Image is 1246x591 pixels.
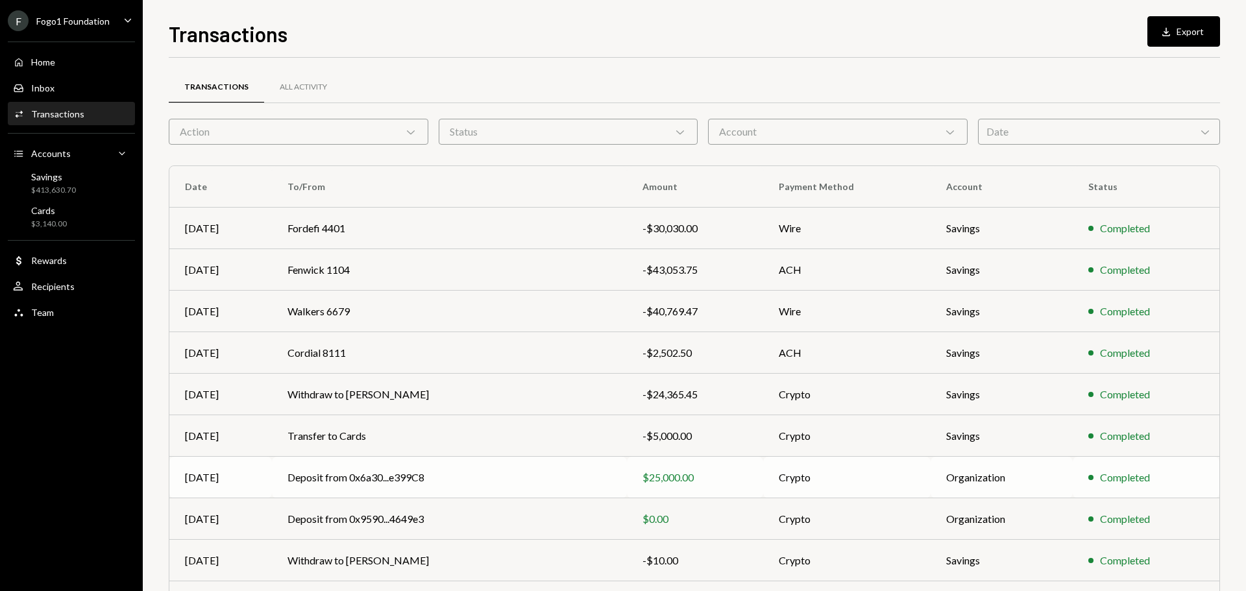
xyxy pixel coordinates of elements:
td: Crypto [763,374,931,415]
td: Withdraw to [PERSON_NAME] [272,540,627,581]
td: Savings [931,540,1073,581]
div: Transactions [184,82,249,93]
td: Crypto [763,457,931,498]
td: Fenwick 1104 [272,249,627,291]
div: Completed [1100,262,1150,278]
div: Completed [1100,553,1150,568]
h1: Transactions [169,21,287,47]
a: Rewards [8,248,135,272]
div: Completed [1100,470,1150,485]
td: Crypto [763,540,931,581]
div: $25,000.00 [642,470,748,485]
div: -$5,000.00 [642,428,748,444]
td: Deposit from 0x6a30...e399C8 [272,457,627,498]
td: Savings [931,249,1073,291]
div: All Activity [280,82,327,93]
button: Export [1147,16,1220,47]
th: To/From [272,166,627,208]
th: Payment Method [763,166,931,208]
div: F [8,10,29,31]
div: Completed [1100,428,1150,444]
div: [DATE] [185,553,256,568]
div: Date [978,119,1220,145]
td: Wire [763,208,931,249]
div: Rewards [31,255,67,266]
div: [DATE] [185,428,256,444]
div: Recipients [31,281,75,292]
a: Cards$3,140.00 [8,201,135,232]
td: Savings [931,415,1073,457]
td: Transfer to Cards [272,415,627,457]
div: -$2,502.50 [642,345,748,361]
td: Savings [931,332,1073,374]
div: Status [439,119,698,145]
div: [DATE] [185,221,256,236]
td: ACH [763,249,931,291]
div: Account [708,119,968,145]
td: Cordial 8111 [272,332,627,374]
div: [DATE] [185,262,256,278]
th: Date [169,166,272,208]
div: Completed [1100,387,1150,402]
a: Accounts [8,141,135,165]
div: Savings [31,171,76,182]
div: [DATE] [185,511,256,527]
td: Walkers 6679 [272,291,627,332]
div: Inbox [31,82,55,93]
a: Transactions [169,71,264,104]
div: Team [31,307,54,318]
div: Accounts [31,148,71,159]
td: ACH [763,332,931,374]
div: Fogo1 Foundation [36,16,110,27]
td: Crypto [763,498,931,540]
div: Action [169,119,428,145]
td: Crypto [763,415,931,457]
a: Team [8,300,135,324]
td: Savings [931,291,1073,332]
a: All Activity [264,71,343,104]
a: Inbox [8,76,135,99]
div: $0.00 [642,511,748,527]
th: Status [1073,166,1219,208]
td: Withdraw to [PERSON_NAME] [272,374,627,415]
td: Fordefi 4401 [272,208,627,249]
div: Completed [1100,511,1150,527]
a: Transactions [8,102,135,125]
td: Organization [931,457,1073,498]
div: Completed [1100,221,1150,236]
div: [DATE] [185,345,256,361]
div: Completed [1100,345,1150,361]
div: Transactions [31,108,84,119]
td: Savings [931,374,1073,415]
div: -$43,053.75 [642,262,748,278]
div: -$30,030.00 [642,221,748,236]
div: -$40,769.47 [642,304,748,319]
th: Amount [627,166,763,208]
div: [DATE] [185,470,256,485]
div: Completed [1100,304,1150,319]
a: Recipients [8,274,135,298]
a: Savings$413,630.70 [8,167,135,199]
td: Wire [763,291,931,332]
div: $413,630.70 [31,185,76,196]
th: Account [931,166,1073,208]
td: Savings [931,208,1073,249]
div: Cards [31,205,67,216]
div: -$24,365.45 [642,387,748,402]
div: [DATE] [185,387,256,402]
div: $3,140.00 [31,219,67,230]
td: Deposit from 0x9590...4649e3 [272,498,627,540]
a: Home [8,50,135,73]
div: -$10.00 [642,553,748,568]
td: Organization [931,498,1073,540]
div: Home [31,56,55,67]
div: [DATE] [185,304,256,319]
